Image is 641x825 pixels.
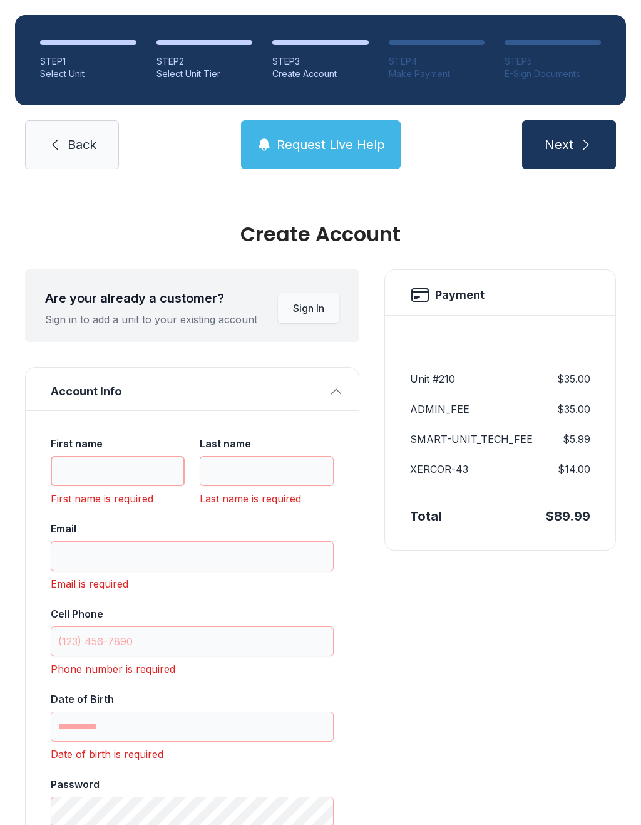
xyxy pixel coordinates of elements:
[200,436,334,451] div: Last name
[45,312,257,327] div: Sign in to add a unit to your existing account
[272,55,369,68] div: STEP 3
[505,55,601,68] div: STEP 5
[410,462,468,477] dt: XERCOR-43
[389,68,485,80] div: Make Payment
[51,491,185,506] div: First name is required
[40,68,136,80] div: Select Unit
[51,576,334,591] div: Email is required
[563,432,590,447] dd: $5.99
[156,68,253,80] div: Select Unit Tier
[557,402,590,417] dd: $35.00
[68,136,96,153] span: Back
[25,224,616,244] div: Create Account
[410,507,441,525] div: Total
[200,456,334,486] input: Last name
[51,692,334,707] div: Date of Birth
[45,289,257,307] div: Are your already a customer?
[410,432,533,447] dt: SMART-UNIT_TECH_FEE
[51,747,334,762] div: Date of birth is required
[410,402,469,417] dt: ADMIN_FEE
[557,371,590,387] dd: $35.00
[51,456,185,486] input: First name
[435,286,485,304] h2: Payment
[51,777,334,792] div: Password
[51,436,185,451] div: First name
[200,491,334,506] div: Last name is required
[40,55,136,68] div: STEP 1
[410,371,455,387] dt: Unit #210
[51,521,334,536] div: Email
[272,68,369,80] div: Create Account
[51,541,334,571] input: Email
[546,507,590,525] div: $89.99
[293,301,324,316] span: Sign In
[51,662,334,677] div: Phone number is required
[26,368,359,410] button: Account Info
[277,136,385,153] span: Request Live Help
[51,626,334,656] input: Cell Phone
[505,68,601,80] div: E-Sign Documents
[51,383,324,400] span: Account Info
[545,136,573,153] span: Next
[51,606,334,621] div: Cell Phone
[51,712,334,742] input: Date of Birth
[156,55,253,68] div: STEP 2
[558,462,590,477] dd: $14.00
[389,55,485,68] div: STEP 4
